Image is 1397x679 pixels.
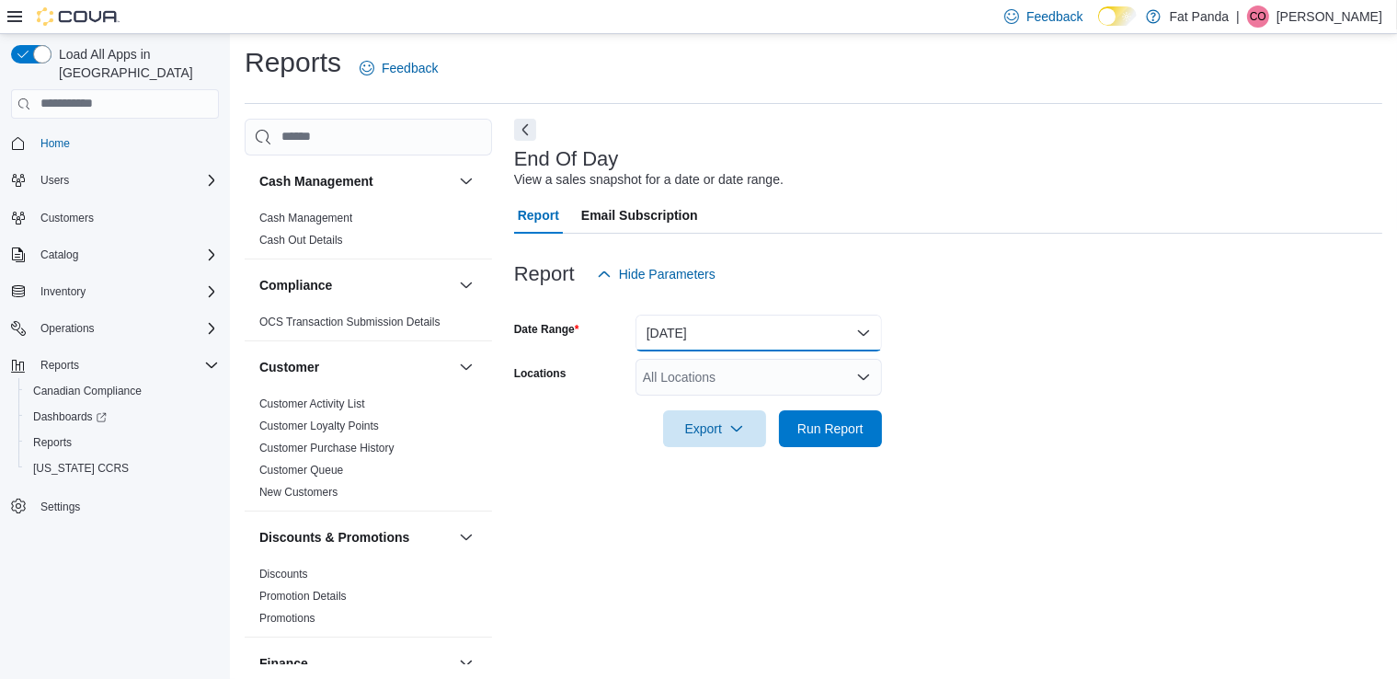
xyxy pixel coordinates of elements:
p: Fat Panda [1170,6,1230,28]
a: Customer Queue [259,464,343,477]
span: New Customers [259,485,338,500]
span: Customer Loyalty Points [259,419,379,433]
a: Customers [33,207,101,229]
span: Export [674,410,755,447]
span: Catalog [33,244,219,266]
button: Cash Management [455,170,477,192]
label: Locations [514,366,567,381]
span: Customers [33,206,219,229]
button: Compliance [455,274,477,296]
button: Catalog [4,242,226,268]
button: Customers [4,204,226,231]
button: Operations [4,316,226,341]
span: Washington CCRS [26,457,219,479]
span: Cash Management [259,211,352,225]
a: Discounts [259,568,308,581]
div: Discounts & Promotions [245,563,492,637]
img: Cova [37,7,120,26]
a: Feedback [352,50,445,86]
div: Compliance [245,311,492,340]
div: View a sales snapshot for a date or date range. [514,170,784,190]
h1: Reports [245,44,341,81]
span: Customer Activity List [259,397,365,411]
h3: Discounts & Promotions [259,528,409,547]
button: Users [4,167,226,193]
button: [DATE] [636,315,882,351]
a: Canadian Compliance [26,380,149,402]
a: Promotions [259,612,315,625]
h3: Report [514,263,575,285]
span: Operations [40,321,95,336]
button: Reports [33,354,86,376]
button: Reports [18,430,226,455]
button: Discounts & Promotions [259,528,452,547]
a: OCS Transaction Submission Details [259,316,441,328]
span: Home [33,132,219,155]
span: Report [518,197,559,234]
span: Customers [40,211,94,225]
h3: Customer [259,358,319,376]
a: Cash Out Details [259,234,343,247]
button: Reports [4,352,226,378]
span: Catalog [40,247,78,262]
span: Reports [40,358,79,373]
button: Inventory [4,279,226,305]
a: Promotion Details [259,590,347,603]
span: Inventory [40,284,86,299]
button: Cash Management [259,172,452,190]
button: Operations [33,317,102,339]
span: Load All Apps in [GEOGRAPHIC_DATA] [52,45,219,82]
button: Run Report [779,410,882,447]
p: [PERSON_NAME] [1277,6,1382,28]
span: Customer Queue [259,463,343,478]
span: Reports [26,432,219,454]
a: Reports [26,432,79,454]
button: Inventory [33,281,93,303]
span: Promotions [259,611,315,626]
a: New Customers [259,486,338,499]
h3: Cash Management [259,172,373,190]
span: Promotion Details [259,589,347,604]
span: Hide Parameters [619,265,716,283]
h3: End Of Day [514,148,619,170]
button: Customer [259,358,452,376]
a: Dashboards [26,406,114,428]
a: Cash Management [259,212,352,224]
span: Dark Mode [1098,26,1099,27]
button: Settings [4,492,226,519]
input: Dark Mode [1098,6,1137,26]
button: Next [514,119,536,141]
span: Run Report [797,420,864,438]
button: Customer [455,356,477,378]
span: Settings [33,494,219,517]
span: Reports [33,354,219,376]
div: Cash Management [245,207,492,259]
div: Customer [245,393,492,511]
p: | [1236,6,1240,28]
span: Settings [40,500,80,514]
span: Reports [33,435,72,450]
span: Dashboards [26,406,219,428]
button: Discounts & Promotions [455,526,477,548]
span: Canadian Compliance [33,384,142,398]
button: Home [4,130,226,156]
button: [US_STATE] CCRS [18,455,226,481]
a: Dashboards [18,404,226,430]
span: Cash Out Details [259,233,343,247]
span: Email Subscription [581,197,698,234]
div: Cherise Oram [1247,6,1269,28]
button: Compliance [259,276,452,294]
a: Home [33,132,77,155]
span: Home [40,136,70,151]
h3: Compliance [259,276,332,294]
h3: Finance [259,654,308,673]
span: Inventory [33,281,219,303]
a: Settings [33,496,87,518]
button: Finance [455,652,477,674]
span: Canadian Compliance [26,380,219,402]
span: [US_STATE] CCRS [33,461,129,476]
span: Discounts [259,567,308,581]
span: Dashboards [33,409,107,424]
span: Users [40,173,69,188]
nav: Complex example [11,122,219,568]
